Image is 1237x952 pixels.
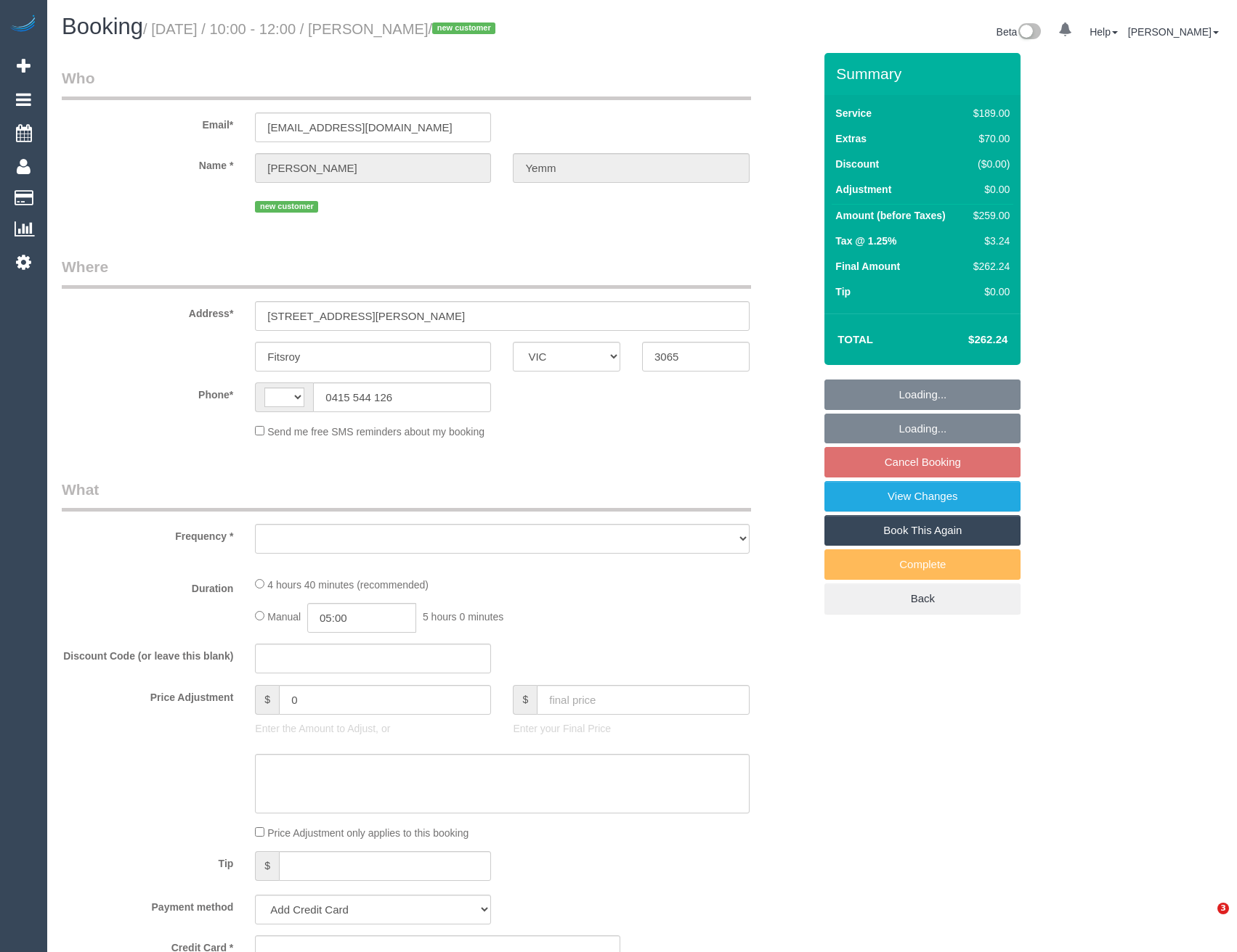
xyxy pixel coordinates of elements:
[255,201,318,213] span: new customer
[1217,903,1229,914] span: 3
[51,301,244,321] label: Address*
[824,481,1021,512] a: View Changes
[824,583,1021,614] a: Back
[1090,26,1118,38] a: Help
[51,576,244,596] label: Duration
[51,644,244,663] label: Discount Code (or leave this blank)
[1188,903,1222,937] iframe: Intercom live chat
[835,182,891,197] label: Adjustment
[255,342,491,372] input: Suburb*
[835,259,900,274] label: Final Amount
[423,611,503,623] span: 5 hours 0 minutes
[51,382,244,402] label: Phone*
[1017,23,1041,42] img: New interface
[51,685,244,705] label: Price Adjustment
[513,685,537,715] span: $
[997,26,1042,38] a: Beta
[62,67,751,100] legend: Who
[51,851,244,871] label: Tip
[968,182,1010,197] div: $0.00
[313,382,491,412] input: Phone*
[968,106,1010,120] div: $189.00
[1128,26,1219,38] a: [PERSON_NAME]
[51,895,244,914] label: Payment method
[968,284,1010,299] div: $0.00
[642,342,750,372] input: Post Code*
[968,259,1010,274] div: $262.24
[835,284,851,299] label: Tip
[255,112,491,142] input: Email*
[51,153,244,173] label: Name *
[267,579,429,591] span: 4 hours 40 minutes (recommended)
[513,153,749,183] input: Last Name*
[62,14,143,39] span: Booking
[255,685,279,715] span: $
[835,157,879,171] label: Discount
[925,334,1007,346] h4: $262.24
[432,22,495,34] span: new customer
[835,106,872,120] label: Service
[62,479,751,512] legend: What
[267,827,469,839] span: Price Adjustment only applies to this booking
[835,131,867,146] label: Extras
[513,721,749,736] p: Enter your Final Price
[51,112,244,132] label: Email*
[968,234,1010,248] div: $3.24
[255,153,491,183] input: First Name*
[968,157,1010,171] div: ($0.00)
[836,65,1013,82] h3: Summary
[537,685,749,715] input: final price
[267,611,301,623] span: Manual
[62,256,751,289] legend: Where
[968,208,1010,223] div: $259.00
[143,21,500,37] small: / [DATE] / 10:00 - 12:00 / [PERSON_NAME]
[255,851,279,881] span: $
[837,333,873,345] strong: Total
[968,131,1010,146] div: $70.00
[429,21,500,37] span: /
[835,234,896,248] label: Tax @ 1.25%
[9,15,38,35] img: Automaid Logo
[267,426,484,438] span: Send me free SMS reminders about my booking
[824,515,1021,546] a: Book This Again
[255,721,491,736] p: Enter the Amount to Adjust, or
[51,524,244,543] label: Frequency *
[835,208,945,223] label: Amount (before Taxes)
